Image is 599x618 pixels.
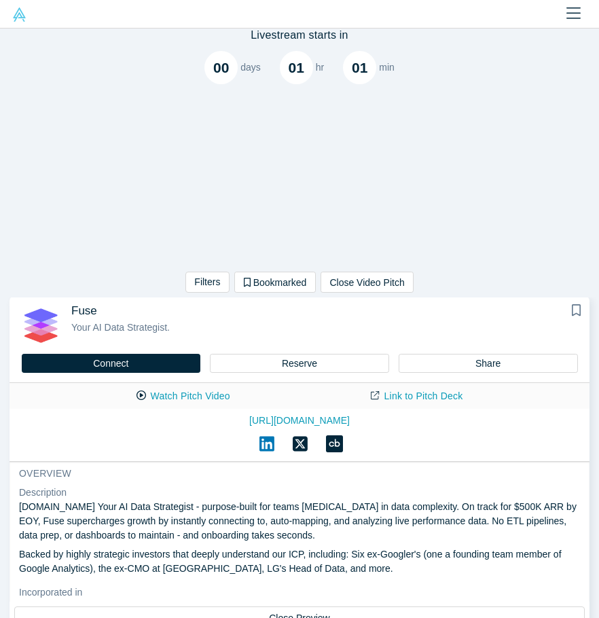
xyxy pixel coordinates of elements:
dt: Description [19,486,580,500]
p: hr [316,60,324,75]
div: 01 [343,51,376,84]
button: Bookmarked [234,272,316,293]
button: Reserve [210,354,389,373]
p: [DOMAIN_NAME] Your AI Data Strategist - purpose-built for teams [MEDICAL_DATA] in data complexity... [19,500,580,543]
img: Alchemist Vault Logo [12,7,26,22]
button: FuseYour AI Data Strategist.Bookmark [10,297,589,354]
h3: overview [19,467,561,481]
button: Filters [185,272,230,293]
h4: Livestream starts in [251,29,348,41]
dt: Incorporated in [19,585,580,600]
span: Fuse [71,304,97,318]
img: Fuse's Logo [19,305,62,346]
button: Share [399,354,578,373]
span: Your AI Data Strategist. [71,322,170,333]
div: 00 [204,51,238,84]
div: 01 [280,51,313,84]
button: Connect [22,354,201,373]
iframe: Pairity [150,98,450,267]
button: Bookmark [568,304,585,320]
button: Close Video Pitch [321,272,414,293]
button: Watch Pitch Video [122,384,244,408]
dd: [GEOGRAPHIC_DATA] [19,600,580,614]
a: Link to Pitch Deck [357,384,477,408]
p: Backed by highly strategic investors that deeply understand our ICP, including: Six ex-Googler's ... [19,547,580,576]
a: [URL][DOMAIN_NAME] [19,414,580,428]
p: min [379,60,395,75]
p: days [240,60,261,75]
